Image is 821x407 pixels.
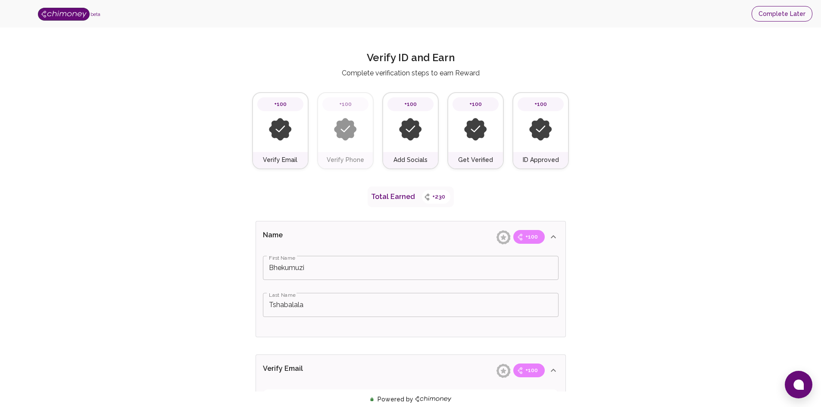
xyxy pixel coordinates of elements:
[520,366,543,375] span: +100
[91,12,100,17] span: beta
[371,192,415,202] p: Total Earned
[752,6,812,22] button: Complete Later
[263,155,297,165] h6: Verify Email
[334,100,357,109] span: +100
[529,118,552,141] img: inactive
[464,118,487,141] img: inactive
[785,371,812,398] button: Open chat window
[256,221,565,252] div: Name+100
[269,118,292,141] img: inactive
[256,252,565,337] div: Name+100
[256,355,565,386] div: Verify Email+100
[458,155,493,165] h6: Get Verified
[399,100,422,109] span: +100
[427,193,450,201] span: +230
[529,100,552,109] span: +100
[464,100,487,109] span: +100
[269,291,296,298] label: Last Name
[367,51,455,68] h2: Verify ID and Earn
[38,8,90,21] img: Logo
[263,364,357,377] p: Verify Email
[523,155,559,165] h6: ID Approved
[520,233,543,241] span: +100
[269,100,292,109] span: +100
[327,155,364,165] h6: Verify Phone
[393,155,428,165] h6: Add Socials
[399,118,422,141] img: inactive
[269,254,295,261] label: First Name
[263,230,357,244] p: Name
[334,118,357,141] img: inactive
[286,394,329,402] span: Email is verified
[342,68,480,78] p: Complete verification steps to earn Reward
